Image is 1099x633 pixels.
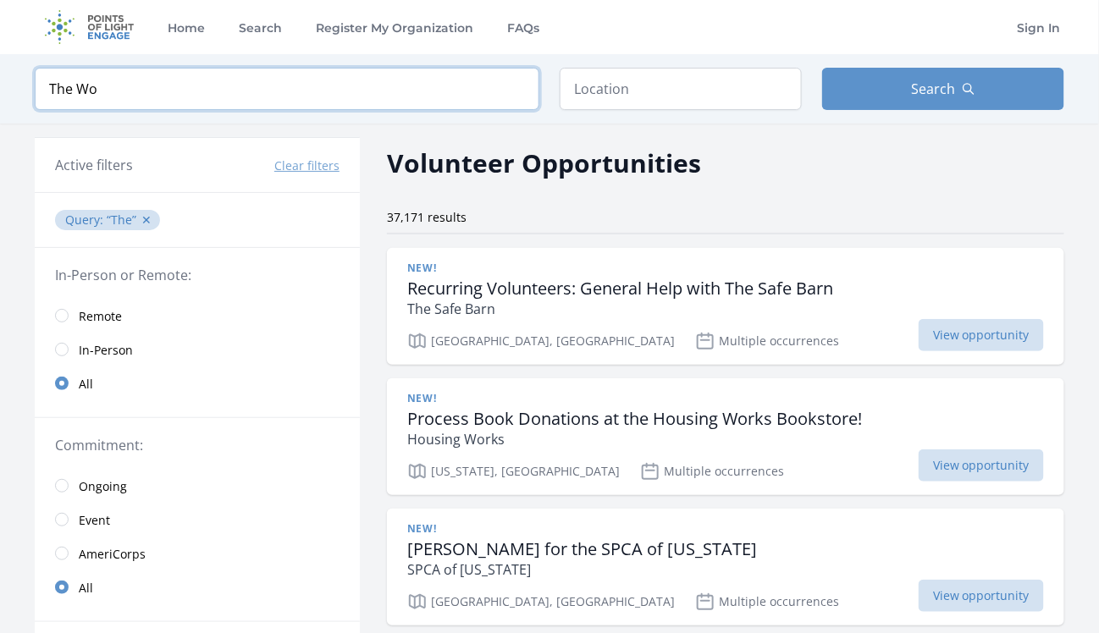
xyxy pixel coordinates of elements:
[407,278,833,299] h3: Recurring Volunteers: General Help with The Safe Barn
[407,592,675,612] p: [GEOGRAPHIC_DATA], [GEOGRAPHIC_DATA]
[387,509,1064,625] a: New! [PERSON_NAME] for the SPCA of [US_STATE] SPCA of [US_STATE] [GEOGRAPHIC_DATA], [GEOGRAPHIC_D...
[79,546,146,563] span: AmeriCorps
[35,469,360,503] a: Ongoing
[407,261,436,275] span: New!
[407,331,675,351] p: [GEOGRAPHIC_DATA], [GEOGRAPHIC_DATA]
[35,68,539,110] input: Keyword
[407,522,436,536] span: New!
[407,409,862,429] h3: Process Book Donations at the Housing Works Bookstore!
[695,331,839,351] p: Multiple occurrences
[822,68,1064,110] button: Search
[79,512,110,529] span: Event
[407,461,620,482] p: [US_STATE], [GEOGRAPHIC_DATA]
[79,308,122,325] span: Remote
[387,378,1064,495] a: New! Process Book Donations at the Housing Works Bookstore! Housing Works [US_STATE], [GEOGRAPHIC...
[79,342,133,359] span: In-Person
[274,157,340,174] button: Clear filters
[640,461,784,482] p: Multiple occurrences
[35,299,360,333] a: Remote
[919,449,1044,482] span: View opportunity
[35,570,360,604] a: All
[35,537,360,570] a: AmeriCorps
[65,212,107,228] span: Query :
[407,392,436,405] span: New!
[35,366,360,400] a: All
[919,319,1044,351] span: View opportunity
[919,580,1044,612] span: View opportunity
[79,478,127,495] span: Ongoing
[695,592,839,612] p: Multiple occurrences
[55,265,340,285] legend: In-Person or Remote:
[79,580,93,597] span: All
[407,539,757,559] h3: [PERSON_NAME] for the SPCA of [US_STATE]
[560,68,802,110] input: Location
[387,144,701,182] h2: Volunteer Opportunities
[141,212,152,228] button: ✕
[35,333,360,366] a: In-Person
[387,248,1064,365] a: New! Recurring Volunteers: General Help with The Safe Barn The Safe Barn [GEOGRAPHIC_DATA], [GEOG...
[55,435,340,455] legend: Commitment:
[407,559,757,580] p: SPCA of [US_STATE]
[107,212,136,228] q: The
[55,155,133,175] h3: Active filters
[911,79,955,99] span: Search
[79,376,93,393] span: All
[387,209,467,225] span: 37,171 results
[407,299,833,319] p: The Safe Barn
[407,429,862,449] p: Housing Works
[35,503,360,537] a: Event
